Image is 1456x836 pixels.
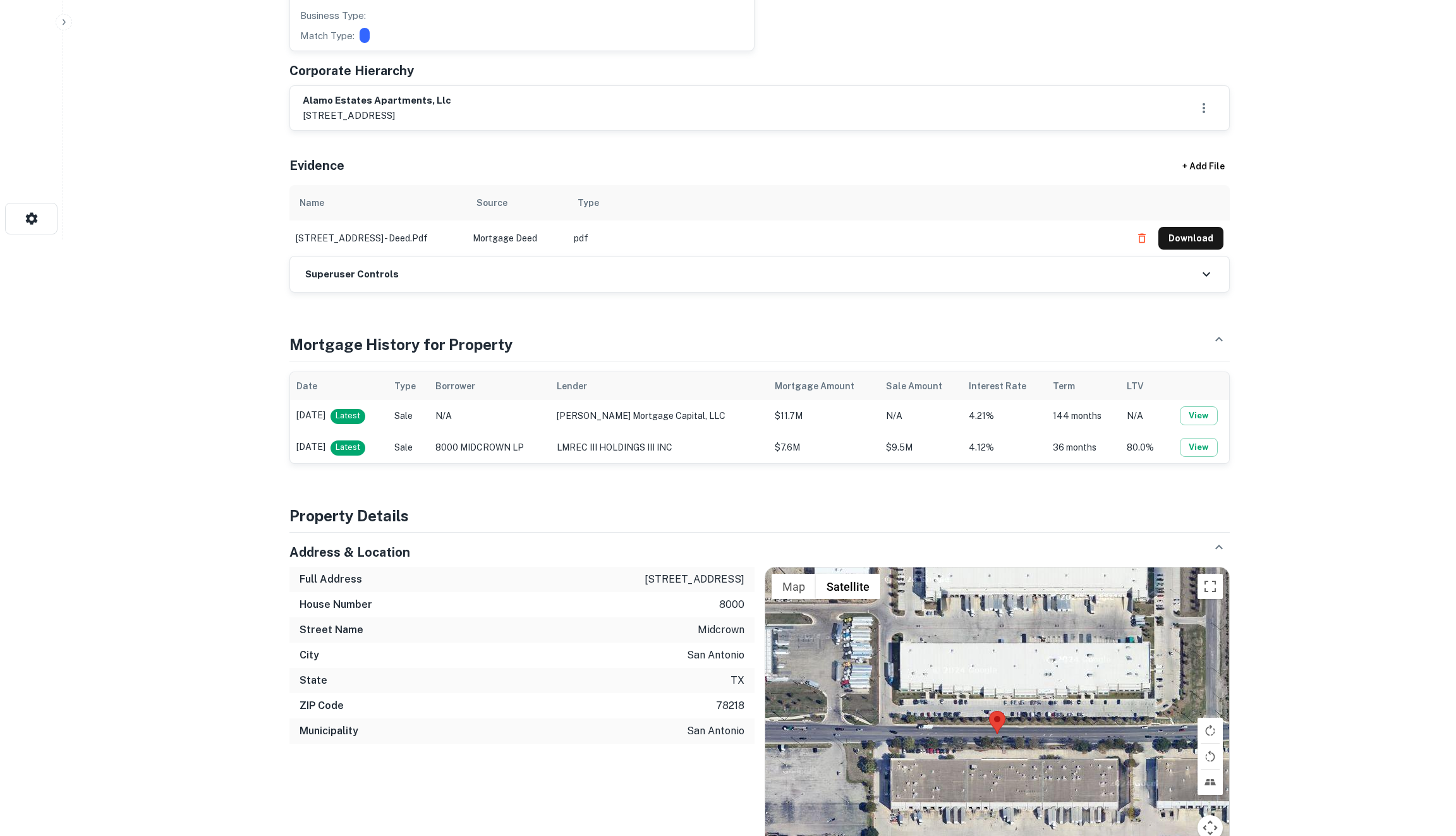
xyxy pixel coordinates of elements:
p: tx [731,673,744,688]
p: san antonio [687,648,744,663]
p: Match Type: [300,28,355,44]
div: Source [476,195,507,210]
td: Mortgage Deed [466,221,567,256]
button: Tilt map [1198,770,1223,795]
button: Rotate map clockwise [1198,718,1223,743]
button: Delete file [1131,228,1153,248]
h6: City [300,648,319,663]
p: 78218 [716,698,744,713]
iframe: Chat Widget [1393,735,1456,796]
h6: Street Name [300,622,363,638]
td: LMREC III HOLDINGS III INC [550,432,768,463]
td: 4.21% [962,400,1046,432]
h4: Mortgage History for Property [289,333,513,356]
h6: Superuser Controls [305,267,399,282]
p: 8000 [719,597,744,612]
button: Show street map [772,574,816,599]
td: pdf [567,221,1124,256]
td: [STREET_ADDRESS] - deed.pdf [289,221,466,256]
h6: Municipality [300,724,358,739]
td: 144 months [1046,400,1120,432]
td: 8000 MIDCROWN LP [429,432,550,463]
th: Borrower [429,372,550,400]
h6: Full Address [300,572,362,587]
div: Type [578,195,599,210]
h6: House Number [300,597,372,612]
th: Mortgage Amount [768,372,880,400]
h6: ZIP Code [300,698,344,713]
th: Lender [550,372,768,400]
td: 36 months [1046,432,1120,463]
th: Name [289,185,466,221]
td: [DATE] [290,400,388,432]
th: Sale Amount [880,372,962,400]
th: Date [290,372,388,400]
td: N/A [1120,400,1168,432]
span: Latest [331,409,365,422]
p: Business Type: [300,8,366,23]
p: [STREET_ADDRESS] [303,108,451,123]
td: $9.5M [880,432,962,463]
div: Name [300,195,324,210]
th: LTV [1120,372,1168,400]
p: [STREET_ADDRESS] [645,572,744,587]
h5: Evidence [289,156,344,175]
h5: Corporate Hierarchy [289,61,414,80]
td: 80.0% [1120,432,1168,463]
button: View [1180,406,1218,425]
button: Show satellite imagery [816,574,880,599]
td: Sale [388,432,429,463]
th: Type [567,185,1124,221]
td: $11.7M [768,400,880,432]
td: N/A [880,400,962,432]
td: Sale [388,400,429,432]
button: View [1180,438,1218,457]
div: scrollable content [289,185,1230,256]
h4: Property Details [289,504,1230,527]
h5: Address & Location [289,543,410,562]
button: Rotate map counterclockwise [1198,744,1223,769]
td: $7.6M [768,432,880,463]
th: Type [388,372,429,400]
td: N/A [429,400,550,432]
th: Source [466,185,567,221]
p: san antonio [687,724,744,739]
h6: State [300,673,327,688]
td: [DATE] [290,432,388,463]
h6: alamo estates apartments, llc [303,94,451,108]
td: [PERSON_NAME] Mortgage Capital, LLC [550,400,768,432]
div: + Add File [1159,155,1247,178]
th: Term [1046,372,1120,400]
p: midcrown [698,622,744,638]
button: Toggle fullscreen view [1198,574,1223,599]
th: Interest Rate [962,372,1046,400]
td: 4.12% [962,432,1046,463]
span: Latest [331,441,365,454]
button: Download [1158,227,1223,250]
